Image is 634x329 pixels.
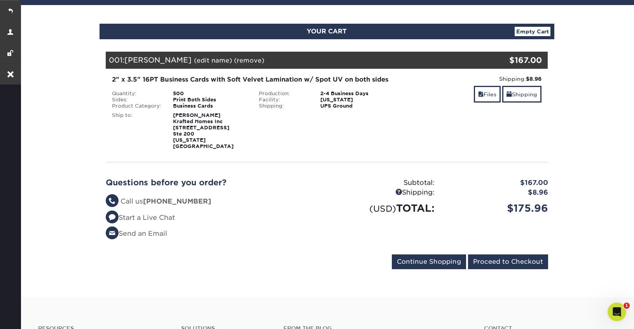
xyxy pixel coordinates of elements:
[327,201,440,216] div: TOTAL:
[608,303,626,321] iframe: Intercom live chat
[234,57,264,64] a: (remove)
[507,91,512,97] span: shipping
[124,56,192,64] span: [PERSON_NAME]
[474,54,542,66] div: $167.00
[440,178,554,188] div: $167.00
[624,303,630,309] span: 1
[406,75,542,83] div: Shipping:
[478,91,484,97] span: files
[106,112,168,150] div: Ship to:
[106,214,175,221] a: Start a Live Chat
[440,188,554,198] div: $8.96
[143,197,211,205] strong: [PHONE_NUMBER]
[440,201,554,216] div: $175.96
[307,28,347,35] span: YOUR CART
[253,97,314,103] div: Facility:
[502,86,541,103] a: Shipping
[253,91,314,97] div: Production:
[112,75,395,84] div: 2" x 3.5" 16PT Business Cards with Soft Velvet Lamination w/ Spot UV on both sides
[106,97,168,103] div: Sides:
[173,112,234,149] strong: [PERSON_NAME] Krafted Homes Inc [STREET_ADDRESS] Ste 200 [US_STATE][GEOGRAPHIC_DATA]
[106,52,474,69] div: 001:
[167,103,253,109] div: Business Cards
[474,86,501,103] a: Files
[194,57,232,64] a: (edit name)
[314,97,400,103] div: [US_STATE]
[167,91,253,97] div: 500
[369,204,396,214] small: (USD)
[106,91,168,97] div: Quantity:
[327,178,440,188] div: Subtotal:
[392,254,466,269] input: Continue Shopping
[327,188,440,198] div: Shipping:
[468,254,548,269] input: Proceed to Checkout
[106,103,168,109] div: Product Category:
[106,197,321,207] li: Call us
[314,103,400,109] div: UPS Ground
[526,76,541,82] strong: $8.96
[167,97,253,103] div: Print Both Sides
[515,27,550,36] a: Empty Cart
[106,230,167,237] a: Send an Email
[253,103,314,109] div: Shipping:
[314,91,400,97] div: 2-4 Business Days
[106,178,321,187] h2: Questions before you order?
